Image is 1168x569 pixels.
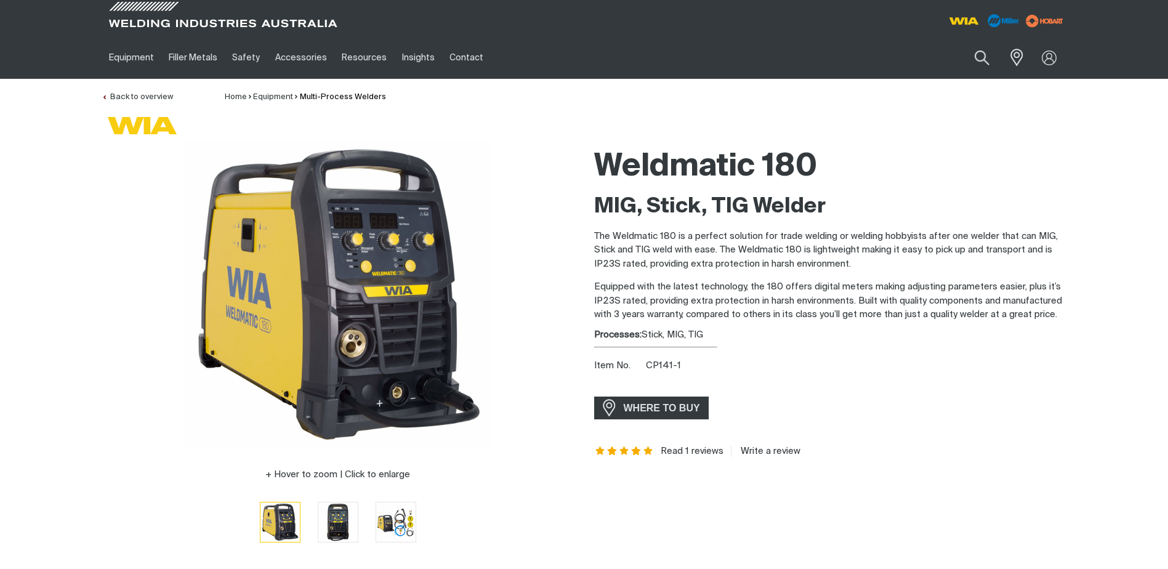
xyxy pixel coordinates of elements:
[376,502,416,543] button: Go to slide 3
[961,43,1003,72] button: Search products
[268,36,334,79] a: Accessories
[260,502,300,543] button: Go to slide 1
[102,36,161,79] a: Equipment
[102,36,826,79] nav: Main
[594,230,1067,272] p: The Weldmatic 180 is a perfect solution for trade welding or welding hobbyists after one welder t...
[1022,12,1067,30] img: miller
[300,93,386,101] a: Multi-Process Welders
[442,36,491,79] a: Contact
[594,280,1067,322] p: Equipped with the latest technology, the 180 offers digital meters making adjusting parameters ea...
[318,502,358,543] button: Go to slide 2
[253,93,293,101] a: Equipment
[260,502,300,542] img: Weldmatic 180
[225,93,247,101] a: Home
[161,36,225,79] a: Filler Metals
[661,446,723,457] a: Read 1 reviews
[646,361,681,370] span: CP141-1
[102,93,173,101] a: Back to overview of Multi-Process Welders
[594,328,1067,342] div: Stick, MIG, TIG
[184,141,492,449] img: Weldmatic 180
[616,398,708,418] span: WHERE TO BUY
[594,359,644,373] span: Item No.
[594,330,642,339] strong: Processes:
[594,147,1067,187] h1: Weldmatic 180
[594,447,654,456] span: Rating: 5
[334,36,394,79] a: Resources
[258,467,417,482] button: Hover to zoom | Click to enlarge
[394,36,441,79] a: Insights
[731,446,800,457] a: Write a review
[376,502,416,542] img: Weldmatic 180
[594,397,709,419] a: WHERE TO BUY
[225,91,386,103] nav: Breadcrumb
[945,43,1002,72] input: Product name or item number...
[225,36,267,79] a: Safety
[594,193,1067,220] h2: MIG, Stick, TIG Welder
[318,502,358,542] img: Weldmatic 180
